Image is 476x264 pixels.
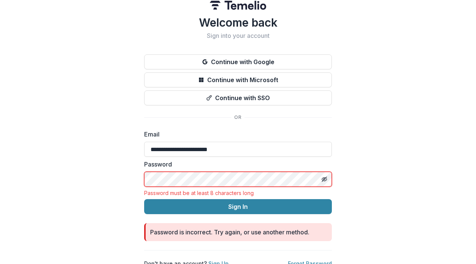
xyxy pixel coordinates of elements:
button: Continue with Microsoft [144,72,332,87]
button: Sign In [144,199,332,214]
button: Continue with SSO [144,90,332,105]
img: Temelio [210,1,266,10]
div: Password must be at least 8 characters long [144,190,332,196]
h1: Welcome back [144,16,332,29]
div: Password is incorrect. Try again, or use another method. [150,228,309,237]
label: Email [144,130,327,139]
h2: Sign into your account [144,32,332,39]
button: Continue with Google [144,54,332,69]
label: Password [144,160,327,169]
button: Toggle password visibility [318,173,330,185]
